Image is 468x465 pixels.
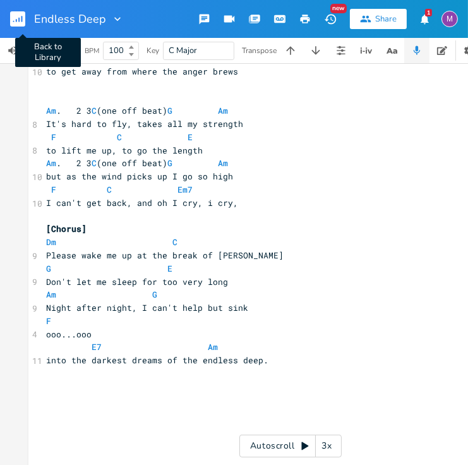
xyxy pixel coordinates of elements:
[46,289,56,300] span: Am
[46,171,233,182] span: but as the wind picks up I go so high
[46,157,56,169] span: Am
[152,289,157,300] span: G
[318,8,343,30] button: New
[46,315,51,327] span: F
[425,9,432,16] div: 1
[242,47,277,54] div: Transpose
[172,236,177,248] span: C
[46,250,284,261] span: Please wake me up at the break of [PERSON_NAME]
[147,47,159,54] div: Key
[412,8,437,30] button: 1
[167,263,172,274] span: E
[218,105,228,116] span: Am
[167,105,172,116] span: G
[167,157,172,169] span: G
[188,131,193,143] span: E
[92,105,97,116] span: C
[46,105,56,116] span: Am
[46,118,243,130] span: It's hard to fly, takes all my strength
[85,47,99,54] div: BPM
[117,131,122,143] span: C
[92,341,102,353] span: E7
[92,157,97,169] span: C
[375,13,397,25] div: Share
[208,341,218,353] span: Am
[350,9,407,29] button: Share
[441,11,458,27] div: melindameshad
[51,184,56,195] span: F
[46,157,233,169] span: . 2 3 (one off beat)
[330,4,347,13] div: New
[46,276,228,287] span: Don't let me sleep for too very long
[169,45,197,56] span: C Major
[46,66,238,77] span: to get away from where the anger brews
[218,157,228,169] span: Am
[177,184,193,195] span: Em7
[46,145,203,156] span: to lift me up, to go the length
[239,435,342,457] div: Autoscroll
[34,13,106,25] span: Endless Deep
[46,223,87,234] span: [Chorus]
[46,329,92,340] span: ooo...ooo
[46,236,56,248] span: Dm
[46,302,248,313] span: Night after night, I can't help but sink
[46,105,233,116] span: . 2 3 (one off beat)
[10,4,35,34] button: Back to Library
[46,197,238,208] span: I can't get back, and oh I cry, i cry,
[316,435,339,457] div: 3x
[441,4,458,33] button: M
[46,263,51,274] span: G
[107,184,112,195] span: C
[51,131,56,143] span: F
[46,354,268,366] span: into the darkest dreams of the endless deep.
